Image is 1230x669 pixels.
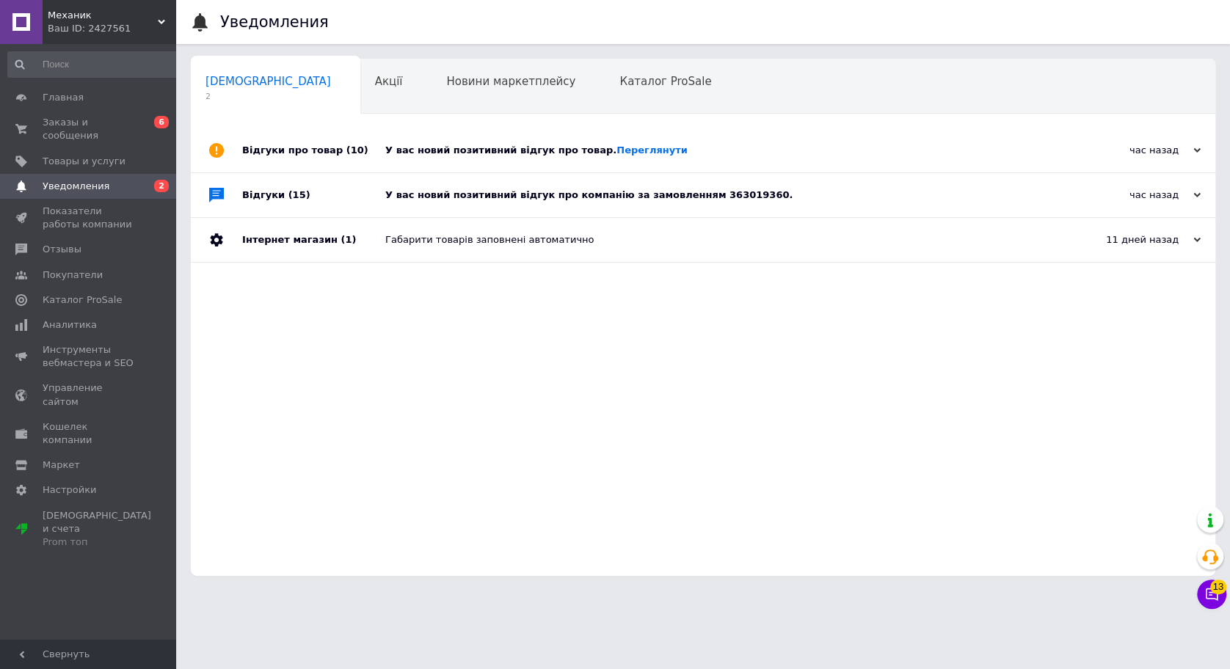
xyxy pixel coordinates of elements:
span: Настройки [43,483,96,497]
h1: Уведомления [220,13,329,31]
span: Маркет [43,458,80,472]
div: У вас новий позитивний відгук про компанію за замовленням 363019360. [385,189,1054,202]
span: Каталог ProSale [43,293,122,307]
a: Переглянути [616,145,688,156]
span: Инструменты вебмастера и SEO [43,343,136,370]
span: Новини маркетплейсу [446,75,575,88]
span: 13 [1210,580,1226,594]
div: 11 дней назад [1054,233,1201,246]
span: 2 [154,180,169,192]
span: 6 [154,116,169,128]
div: Ваш ID: 2427561 [48,22,176,35]
span: Механик [48,9,158,22]
span: Покупатели [43,268,103,282]
div: час назад [1054,144,1201,157]
span: Показатели работы компании [43,205,136,231]
span: Отзывы [43,243,81,256]
span: Заказы и сообщения [43,116,136,142]
div: Інтернет магазин [242,218,385,262]
span: Кошелек компании [43,420,136,447]
span: Каталог ProSale [619,75,711,88]
div: час назад [1054,189,1201,202]
span: Товары и услуги [43,155,125,168]
div: Відгуки про товар [242,128,385,172]
span: [DEMOGRAPHIC_DATA] [205,75,331,88]
div: У вас новий позитивний відгук про товар. [385,144,1054,157]
span: Аналитика [43,318,97,332]
div: Габарити товарів заповнені автоматично [385,233,1054,246]
span: Главная [43,91,84,104]
span: Акції [375,75,403,88]
span: (1) [341,234,356,245]
span: (15) [288,189,310,200]
span: (10) [346,145,368,156]
span: Уведомления [43,180,109,193]
span: Управление сайтом [43,381,136,408]
div: Prom топ [43,535,151,549]
button: Чат с покупателем13 [1197,580,1226,609]
div: Відгуки [242,173,385,217]
span: [DEMOGRAPHIC_DATA] и счета [43,509,151,549]
span: 2 [205,91,331,102]
input: Поиск [7,51,180,78]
